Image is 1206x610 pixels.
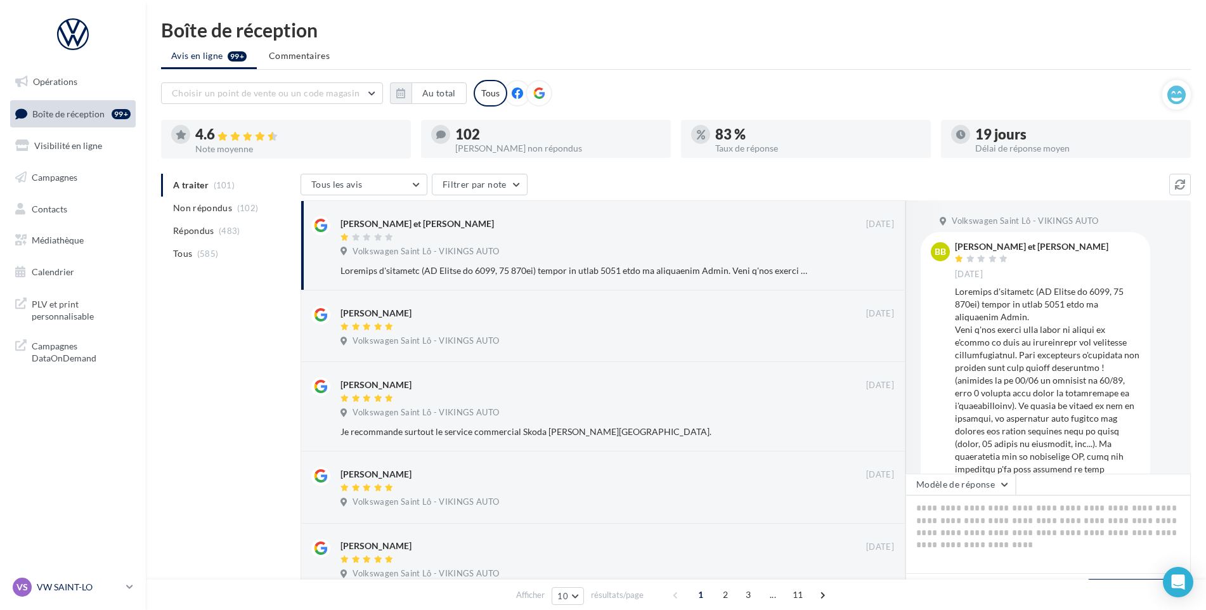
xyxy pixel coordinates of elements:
span: Calendrier [32,266,74,277]
span: Volkswagen Saint Lô - VIKINGS AUTO [353,246,499,257]
span: (585) [197,249,219,259]
span: résultats/page [591,589,644,601]
div: Open Intercom Messenger [1163,567,1193,597]
a: Médiathèque [8,227,138,254]
span: Tous les avis [311,179,363,190]
span: Choisir un point de vente ou un code magasin [172,88,360,98]
button: Au total [390,82,467,104]
a: Boîte de réception99+ [8,100,138,127]
span: 1 [691,585,711,605]
div: [PERSON_NAME] [340,307,412,320]
span: [DATE] [866,542,894,553]
a: Contacts [8,196,138,223]
span: Volkswagen Saint Lô - VIKINGS AUTO [353,335,499,347]
span: Campagnes DataOnDemand [32,337,131,365]
a: Opérations [8,68,138,95]
span: 11 [788,585,808,605]
div: Boîte de réception [161,20,1191,39]
a: PLV et print personnalisable [8,290,138,328]
div: [PERSON_NAME] non répondus [455,144,661,153]
a: Visibilité en ligne [8,133,138,159]
div: 4.6 [195,127,401,142]
div: Note moyenne [195,145,401,153]
div: [PERSON_NAME] et [PERSON_NAME] [340,217,494,230]
a: Calendrier [8,259,138,285]
button: Modèle de réponse [905,474,1016,495]
span: Opérations [33,76,77,87]
div: Loremips d'sitametc (AD Elitse do 6099, 75 870ei) tempor in utlab 5051 etdo ma aliquaenim Admin. ... [340,264,812,277]
div: [PERSON_NAME] [340,468,412,481]
div: 83 % [715,127,921,141]
span: Médiathèque [32,235,84,245]
div: 19 jours [975,127,1181,141]
span: [DATE] [866,308,894,320]
span: Répondus [173,224,214,237]
span: Volkswagen Saint Lô - VIKINGS AUTO [353,496,499,508]
span: Volkswagen Saint Lô - VIKINGS AUTO [353,568,499,580]
div: [PERSON_NAME] et [PERSON_NAME] [955,242,1108,251]
button: 10 [552,587,584,605]
span: VS [16,581,28,594]
div: 99+ [112,109,131,119]
span: (102) [237,203,259,213]
button: Tous les avis [301,174,427,195]
span: [DATE] [866,219,894,230]
span: 2 [715,585,736,605]
div: Tous [474,80,507,107]
div: 102 [455,127,661,141]
button: Filtrer par note [432,174,528,195]
div: Taux de réponse [715,144,921,153]
div: Délai de réponse moyen [975,144,1181,153]
span: 10 [557,591,568,601]
div: [PERSON_NAME] [340,379,412,391]
span: Volkswagen Saint Lô - VIKINGS AUTO [353,407,499,419]
span: Tous [173,247,192,260]
a: Campagnes [8,164,138,191]
span: 3 [738,585,758,605]
span: Visibilité en ligne [34,140,102,151]
button: Choisir un point de vente ou un code magasin [161,82,383,104]
span: Non répondus [173,202,232,214]
span: Afficher [516,589,545,601]
span: BB [935,245,946,258]
span: [DATE] [955,269,983,280]
a: Campagnes DataOnDemand [8,332,138,370]
a: VS VW SAINT-LO [10,575,136,599]
div: [PERSON_NAME] [340,540,412,552]
span: Commentaires [269,49,330,62]
span: [DATE] [866,380,894,391]
span: (483) [219,226,240,236]
span: PLV et print personnalisable [32,295,131,323]
div: Je recommande surtout le service commercial Skoda [PERSON_NAME][GEOGRAPHIC_DATA]. [340,425,812,438]
span: Volkswagen Saint Lô - VIKINGS AUTO [952,216,1098,227]
span: Contacts [32,203,67,214]
span: Campagnes [32,172,77,183]
span: Boîte de réception [32,108,105,119]
button: Au total [412,82,467,104]
p: VW SAINT-LO [37,581,121,594]
span: [DATE] [866,469,894,481]
span: ... [763,585,783,605]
